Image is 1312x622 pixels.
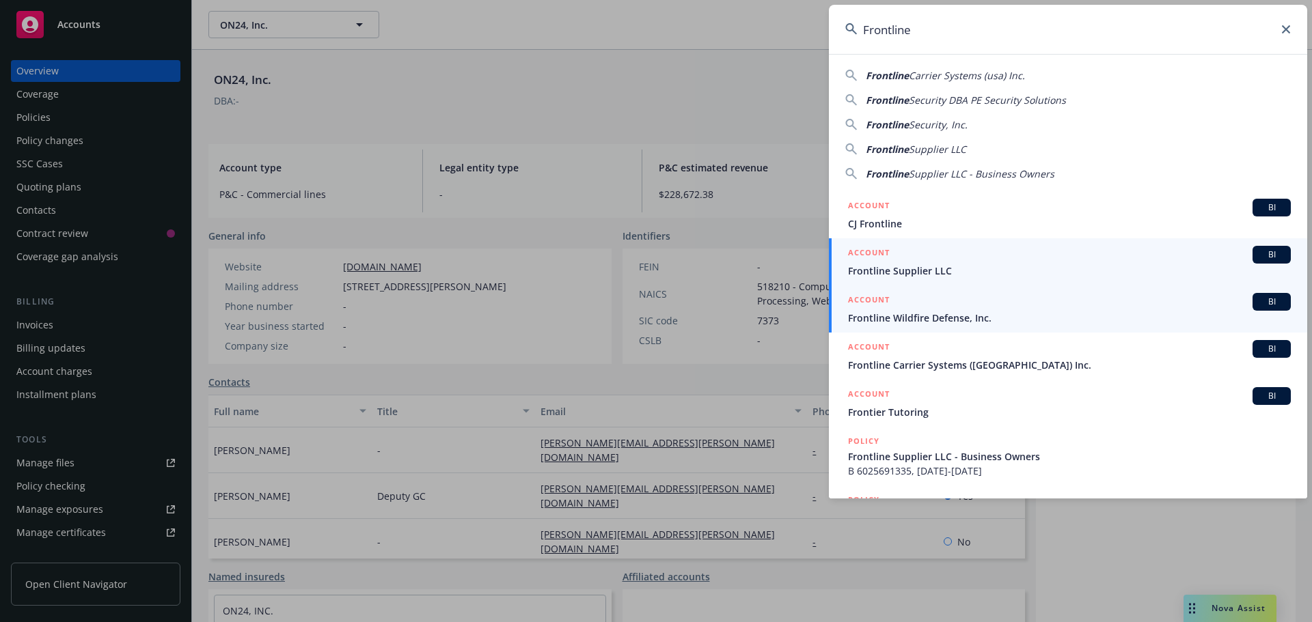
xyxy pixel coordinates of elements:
span: Security, Inc. [909,118,968,131]
span: Frontline [866,167,909,180]
h5: ACCOUNT [848,387,890,404]
span: BI [1258,201,1285,214]
h5: ACCOUNT [848,246,890,262]
span: Carrier Systems (usa) Inc. [909,69,1025,82]
a: ACCOUNTBIFrontline Wildfire Defense, Inc. [829,285,1307,333]
a: ACCOUNTBICJ Frontline [829,191,1307,238]
span: BI [1258,390,1285,402]
span: Frontline Carrier Systems ([GEOGRAPHIC_DATA]) Inc. [848,358,1291,372]
span: Supplier LLC [909,143,966,156]
span: CJ Frontline [848,216,1291,231]
span: Frontier Tutoring [848,405,1291,419]
a: ACCOUNTBIFrontier Tutoring [829,380,1307,427]
span: Frontline Wildfire Defense, Inc. [848,311,1291,325]
a: POLICY [829,485,1307,544]
span: BI [1258,343,1285,355]
span: BI [1258,249,1285,261]
span: Frontline [866,69,909,82]
input: Search... [829,5,1307,54]
span: Frontline [866,143,909,156]
h5: ACCOUNT [848,340,890,356]
span: Supplier LLC - Business Owners [909,167,1054,180]
a: ACCOUNTBIFrontline Carrier Systems ([GEOGRAPHIC_DATA]) Inc. [829,333,1307,380]
span: BI [1258,296,1285,308]
h5: POLICY [848,434,879,448]
span: Frontline [866,118,909,131]
span: B 6025691335, [DATE]-[DATE] [848,464,1291,478]
h5: ACCOUNT [848,293,890,309]
span: Frontline Supplier LLC - Business Owners [848,449,1291,464]
a: ACCOUNTBIFrontline Supplier LLC [829,238,1307,285]
span: Frontline [866,94,909,107]
span: Security DBA PE Security Solutions [909,94,1066,107]
h5: ACCOUNT [848,199,890,215]
a: POLICYFrontline Supplier LLC - Business OwnersB 6025691335, [DATE]-[DATE] [829,427,1307,485]
span: Frontline Supplier LLC [848,264,1291,278]
h5: POLICY [848,493,879,507]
